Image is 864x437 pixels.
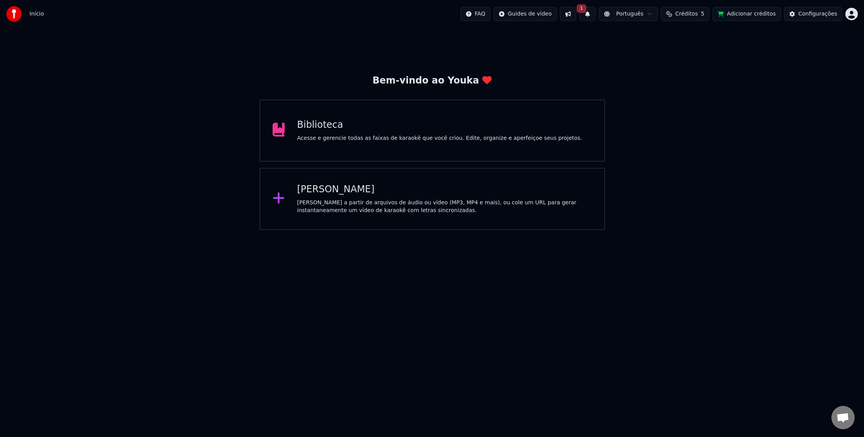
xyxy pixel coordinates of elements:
[494,7,557,21] button: Guides de vídeo
[372,75,491,87] div: Bem-vindo ao Youka
[579,7,596,21] button: 1
[577,4,587,13] span: 1
[701,10,704,18] span: 5
[297,134,582,142] div: Acesse e gerencie todas as faixas de karaokê que você criou. Edite, organize e aperfeiçoe seus pr...
[784,7,842,21] button: Configurações
[661,7,709,21] button: Créditos5
[6,6,22,22] img: youka
[297,199,592,214] div: [PERSON_NAME] a partir de arquivos de áudio ou vídeo (MP3, MP4 e mais), ou cole um URL para gerar...
[30,10,44,18] nav: breadcrumb
[798,10,837,18] div: Configurações
[831,406,855,429] a: Open chat
[30,10,44,18] span: Início
[713,7,781,21] button: Adicionar créditos
[675,10,698,18] span: Créditos
[297,119,582,131] div: Biblioteca
[297,183,592,196] div: [PERSON_NAME]
[461,7,490,21] button: FAQ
